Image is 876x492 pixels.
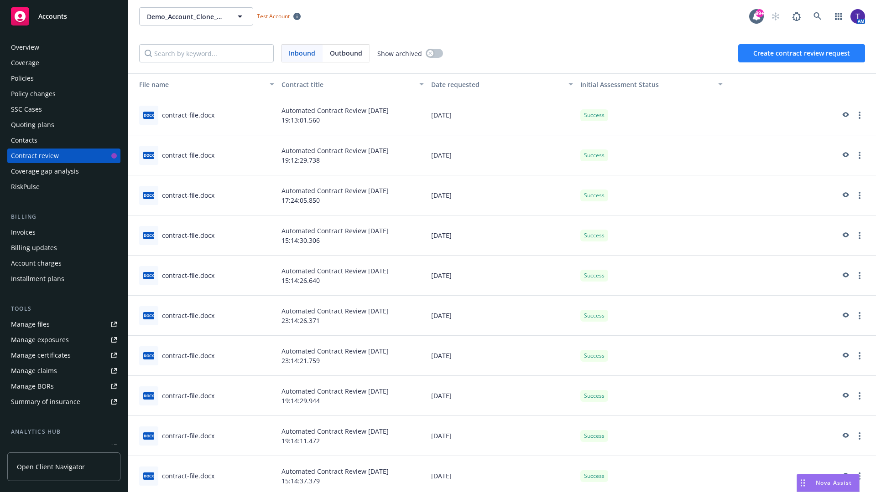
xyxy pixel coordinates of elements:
[278,256,428,296] div: Automated Contract Review [DATE] 15:14:26.640
[143,312,154,319] span: docx
[11,395,80,409] div: Summary of insurance
[839,471,850,482] a: preview
[7,348,120,363] a: Manage certificates
[11,164,79,179] div: Coverage gap analysis
[278,416,428,456] div: Automated Contract Review [DATE] 19:14:11.472
[584,191,605,200] span: Success
[7,364,120,378] a: Manage claims
[839,390,850,401] a: preview
[11,256,62,271] div: Account charges
[7,102,120,117] a: SSC Cases
[7,87,120,101] a: Policy changes
[11,317,50,332] div: Manage files
[11,364,57,378] div: Manage claims
[7,256,120,271] a: Account charges
[11,348,71,363] div: Manage certificates
[11,71,34,86] div: Policies
[854,190,865,201] a: more
[11,87,56,101] div: Policy changes
[11,179,40,194] div: RiskPulse
[7,164,120,179] a: Coverage gap analysis
[428,135,577,175] div: [DATE]
[132,80,264,89] div: Toggle SortBy
[854,471,865,482] a: more
[428,215,577,256] div: [DATE]
[11,272,64,286] div: Installment plans
[584,472,605,480] span: Success
[584,392,605,400] span: Success
[147,12,226,21] span: Demo_Account_Clone_QA_CR_Tests_Prospect
[7,427,120,436] div: Analytics hub
[11,118,54,132] div: Quoting plans
[854,390,865,401] a: more
[839,190,850,201] a: preview
[139,7,253,26] button: Demo_Account_Clone_QA_CR_Tests_Prospect
[278,73,428,95] button: Contract title
[278,175,428,215] div: Automated Contract Review [DATE] 17:24:05.850
[7,333,120,347] a: Manage exposures
[7,241,120,255] a: Billing updates
[850,9,865,24] img: photo
[143,152,154,159] span: docx
[7,133,120,148] a: Contacts
[7,395,120,409] a: Summary of insurance
[854,270,865,281] a: more
[584,151,605,159] span: Success
[584,231,605,240] span: Success
[7,71,120,86] a: Policies
[278,215,428,256] div: Automated Contract Review [DATE] 15:14:30.306
[11,241,57,255] div: Billing updates
[143,272,154,279] span: docx
[11,102,42,117] div: SSC Cases
[7,118,120,132] a: Quoting plans
[162,150,214,160] div: contract-file.docx
[7,179,120,194] a: RiskPulse
[854,230,865,241] a: more
[839,150,850,161] a: preview
[808,7,827,26] a: Search
[139,44,274,62] input: Search by keyword...
[162,431,214,441] div: contract-file.docx
[143,232,154,239] span: docx
[11,40,39,55] div: Overview
[431,80,563,89] div: Date requested
[282,45,323,62] span: Inbound
[797,474,808,492] div: Drag to move
[162,351,214,360] div: contract-file.docx
[854,110,865,121] a: more
[7,379,120,394] a: Manage BORs
[7,225,120,240] a: Invoices
[854,350,865,361] a: more
[584,272,605,280] span: Success
[162,231,214,240] div: contract-file.docx
[7,4,120,29] a: Accounts
[11,225,36,240] div: Invoices
[143,432,154,439] span: docx
[253,11,304,21] span: Test Account
[7,272,120,286] a: Installment plans
[143,392,154,399] span: docx
[7,149,120,163] a: Contract review
[428,175,577,215] div: [DATE]
[7,212,120,221] div: Billing
[162,271,214,280] div: contract-file.docx
[580,80,713,89] div: Toggle SortBy
[816,479,852,487] span: Nova Assist
[282,80,414,89] div: Contract title
[162,190,214,200] div: contract-file.docx
[132,80,264,89] div: File name
[278,95,428,135] div: Automated Contract Review [DATE] 19:13:01.560
[580,80,659,89] span: Initial Assessment Status
[257,12,290,20] span: Test Account
[854,430,865,441] a: more
[7,56,120,70] a: Coverage
[11,440,87,455] div: Loss summary generator
[428,416,577,456] div: [DATE]
[428,296,577,336] div: [DATE]
[289,48,315,58] span: Inbound
[584,352,605,360] span: Success
[7,317,120,332] a: Manage files
[162,391,214,400] div: contract-file.docx
[839,350,850,361] a: preview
